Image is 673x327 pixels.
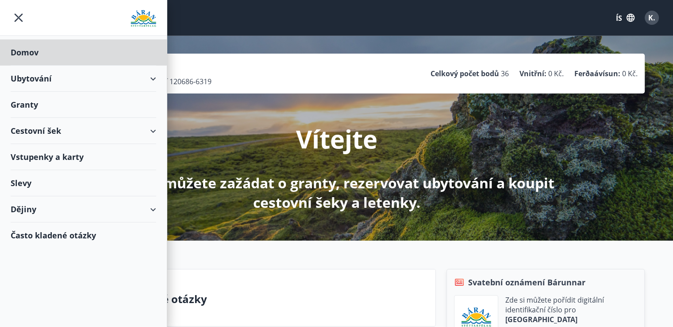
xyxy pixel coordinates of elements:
[11,204,36,214] font: Dějiny
[505,295,604,315] font: Zde si můžete pořídit digitální identifikační číslo pro
[544,69,546,78] font: :
[11,230,96,241] font: Často kladené otázky
[11,10,27,26] button: menu
[431,69,499,78] font: Celkový počet bodů
[11,47,38,58] font: Domov
[648,13,655,23] font: K.
[618,69,620,78] font: :
[131,10,156,27] img: logo_unie
[468,277,585,288] font: Svatební oznámení Bárunnar
[296,122,377,156] font: Vítejte
[616,13,622,23] font: ÍS
[11,178,31,188] font: Slevy
[611,9,639,26] button: ÍS
[641,7,662,28] button: K.
[11,99,38,110] font: Granty
[11,73,52,84] font: Ubytování
[519,69,544,78] font: Vnitřní
[11,125,61,136] font: Cestovní šek
[169,77,212,86] font: 120686-6319
[574,69,618,78] font: Ferðaávísun
[622,69,638,78] font: 0 Kč.
[68,77,168,86] font: Číslo sociálního zabezpečení
[119,173,554,212] font: Zde si můžete zažádat o granty, rezervovat ubytování a koupit cestovní šeky a letenky.
[548,69,564,78] font: 0 Kč.
[505,315,577,324] font: [GEOGRAPHIC_DATA]
[11,152,84,162] font: Vstupenky a karty
[501,69,509,78] font: 36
